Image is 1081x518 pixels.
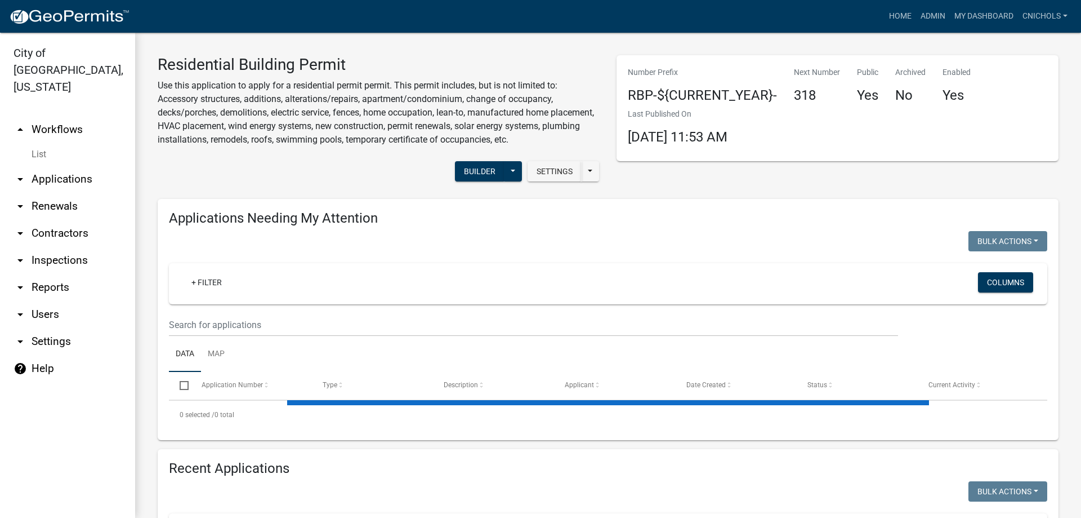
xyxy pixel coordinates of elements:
button: Settings [528,161,582,181]
a: My Dashboard [950,6,1018,27]
button: Bulk Actions [968,481,1047,502]
i: arrow_drop_down [14,335,27,348]
span: [DATE] 11:53 AM [628,129,727,145]
i: arrow_drop_down [14,200,27,213]
h4: Yes [942,87,971,104]
p: Archived [895,67,926,78]
button: Builder [455,161,504,181]
a: Home [885,6,916,27]
i: arrow_drop_down [14,254,27,267]
datatable-header-cell: Description [433,372,554,399]
datatable-header-cell: Application Number [190,372,311,399]
i: arrow_drop_up [14,123,27,136]
h4: 318 [794,87,840,104]
button: Columns [978,272,1033,293]
button: Bulk Actions [968,231,1047,251]
datatable-header-cell: Type [312,372,433,399]
p: Public [857,67,878,78]
a: Admin [916,6,950,27]
span: Date Created [686,381,726,389]
i: arrow_drop_down [14,227,27,240]
a: Data [169,337,201,373]
h4: Recent Applications [169,461,1047,477]
span: 0 selected / [180,411,215,419]
span: Description [444,381,478,389]
datatable-header-cell: Status [797,372,918,399]
p: Enabled [942,67,971,78]
a: cnichols [1018,6,1072,27]
p: Use this application to apply for a residential permit permit. This permit includes, but is not l... [158,79,600,147]
span: Status [807,381,827,389]
a: + Filter [182,272,231,293]
h4: No [895,87,926,104]
span: Application Number [202,381,263,389]
i: help [14,362,27,375]
span: Applicant [565,381,594,389]
datatable-header-cell: Applicant [554,372,675,399]
h4: Applications Needing My Attention [169,210,1047,227]
div: 0 total [169,401,1047,429]
input: Search for applications [169,313,898,337]
span: Type [323,381,337,389]
i: arrow_drop_down [14,172,27,186]
datatable-header-cell: Select [169,372,190,399]
h4: RBP-${CURRENT_YEAR}- [628,87,777,104]
p: Last Published On [628,108,727,120]
i: arrow_drop_down [14,281,27,294]
i: arrow_drop_down [14,308,27,321]
h4: Yes [857,87,878,104]
a: Map [201,337,231,373]
p: Next Number [794,67,840,78]
h3: Residential Building Permit [158,55,600,74]
p: Number Prefix [628,67,777,78]
span: Current Activity [928,381,975,389]
datatable-header-cell: Date Created [675,372,796,399]
datatable-header-cell: Current Activity [918,372,1039,399]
